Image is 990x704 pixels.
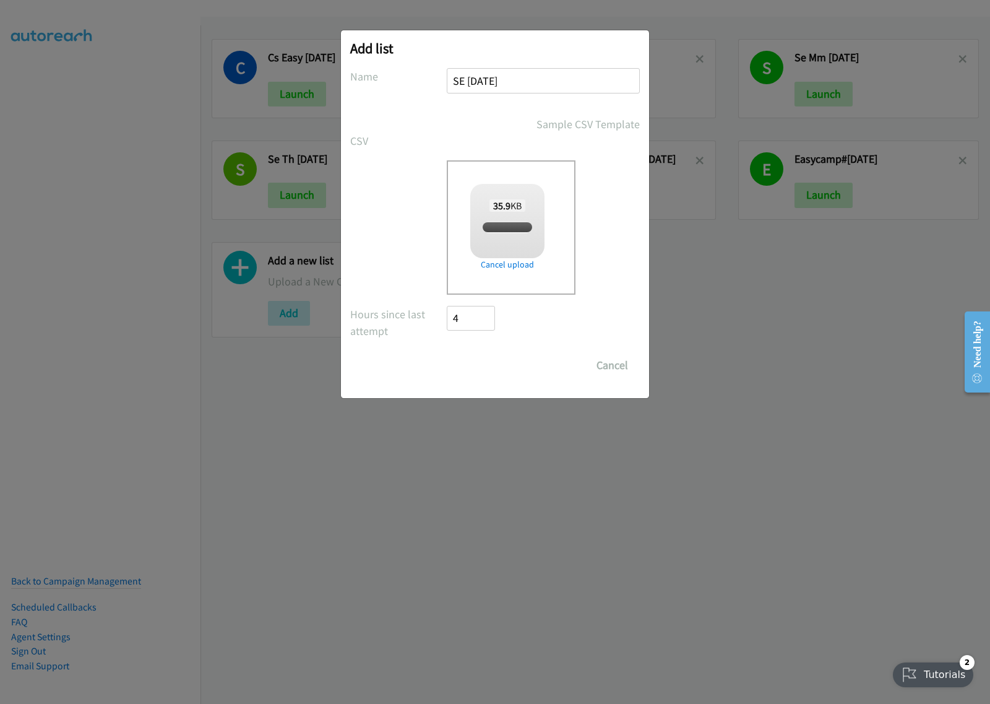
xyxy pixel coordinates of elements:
label: Name [350,68,447,85]
span: split_4.csv [486,222,528,233]
button: Cancel [585,353,640,378]
strong: 35.9 [493,199,510,212]
a: Cancel upload [470,258,544,271]
span: KB [489,199,526,212]
iframe: Resource Center [954,303,990,401]
label: Hours since last attempt [350,306,447,339]
label: CSV [350,133,447,149]
iframe: Checklist [885,650,981,695]
a: Sample CSV Template [536,116,640,133]
h2: Add list [350,40,640,57]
